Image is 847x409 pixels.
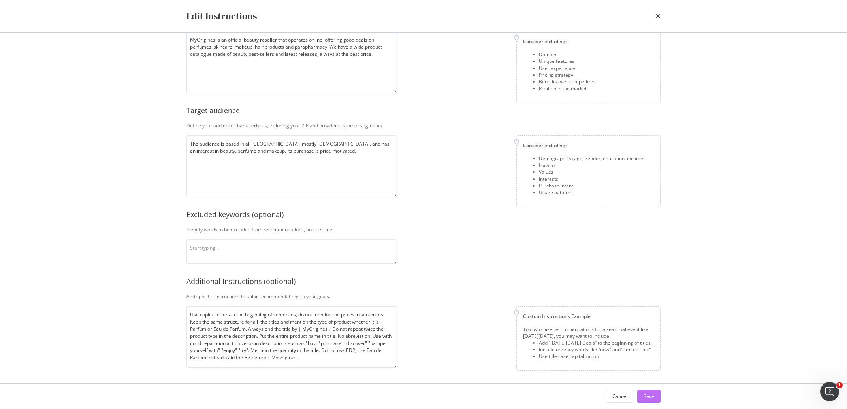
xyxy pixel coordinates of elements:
[186,106,661,116] div: Target audience
[539,85,596,92] div: Position in the market
[606,390,634,403] button: Cancel
[523,142,654,149] div: Consider including:
[539,169,645,175] div: Values
[539,51,596,58] div: Domain
[539,339,654,346] div: Add “[DATE][DATE] Deals” to the beginning of titles
[539,65,596,72] div: User experience
[186,210,661,220] div: Excluded keywords (optional)
[523,313,654,320] div: Custom Instructions Example
[186,306,397,368] textarea: Use capital letters at the beginning of sentences, do not mention the prices in sentences. Keep t...
[539,162,645,169] div: Location
[656,9,661,23] div: times
[637,390,661,403] button: Save
[539,176,645,182] div: Interests
[186,276,661,287] div: Additional Instructions (optional)
[539,353,654,360] div: Use title case capitalization
[186,135,397,197] textarea: The audience is based in all [GEOGRAPHIC_DATA], mostly [DEMOGRAPHIC_DATA], and has an interest in...
[612,393,627,400] div: Cancel
[523,38,654,45] div: Consider including:
[539,155,645,162] div: Demographics (age, gender, education, income)
[539,346,654,353] div: Include urgency words like "now" and” limited time”
[186,293,661,300] div: Add specific instructions to tailor recommendations to your goals.
[820,382,839,401] iframe: Intercom live chat
[186,31,397,93] textarea: MyOrigines is an official beauty reseller that operates online, offering good deals on perfumes, ...
[523,326,654,339] div: To customize recommendations for a seasonal event like [DATE][DATE], you may want to include:
[644,393,654,400] div: Save
[539,78,596,85] div: Benefits over competitors
[539,72,596,78] div: Pricing strategy
[836,382,843,388] span: 1
[539,58,596,64] div: Unique features
[186,122,661,129] div: Define your audience characteristics, including your ICP and broader customer segments.
[186,9,257,23] div: Edit Instructions
[186,226,661,233] div: Identify words to be excluded from recommendations, one per line.
[539,189,645,196] div: Usage patterns
[539,182,645,189] div: Purchase intent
